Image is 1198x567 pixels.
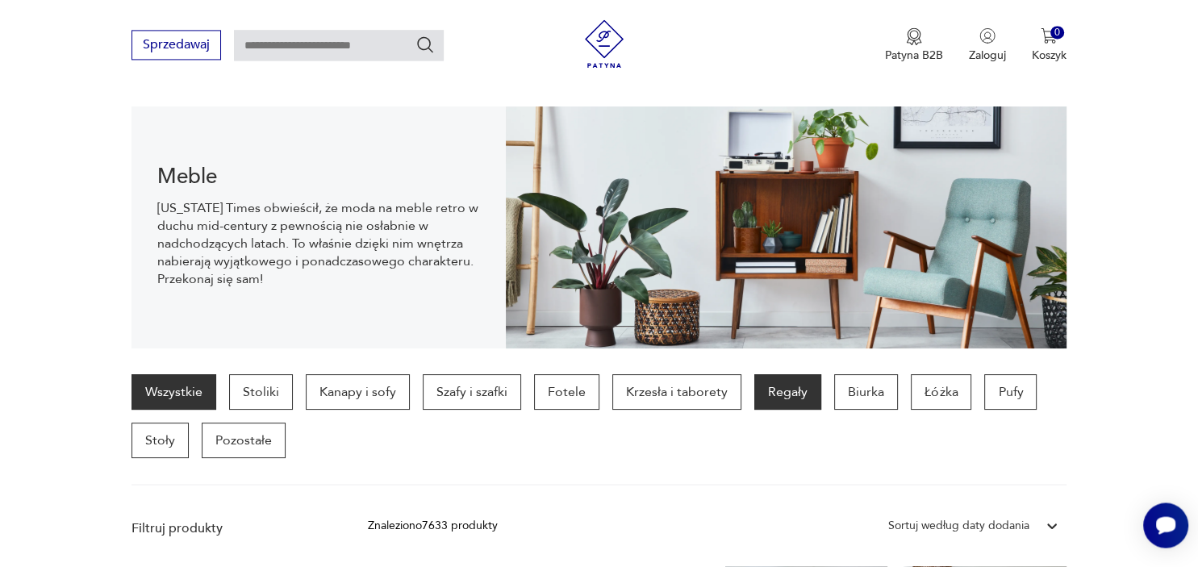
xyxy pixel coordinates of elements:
[423,374,521,410] a: Szafy i szafki
[885,27,943,63] button: Patyna B2B
[969,48,1006,63] p: Zaloguj
[229,374,293,410] a: Stoliki
[969,27,1006,63] button: Zaloguj
[1050,26,1064,40] div: 0
[131,423,189,458] a: Stoły
[306,374,410,410] a: Kanapy i sofy
[131,40,221,52] a: Sprzedawaj
[834,374,898,410] a: Biurka
[131,519,329,537] p: Filtruj produkty
[888,517,1029,535] div: Sortuj według daty dodania
[754,374,821,410] a: Regały
[885,27,943,63] a: Ikona medaluPatyna B2B
[1032,48,1067,63] p: Koszyk
[1032,27,1067,63] button: 0Koszyk
[368,517,498,535] div: Znaleziono 7633 produkty
[131,374,216,410] a: Wszystkie
[131,30,221,60] button: Sprzedawaj
[1143,502,1188,548] iframe: Smartsupp widget button
[506,106,1067,348] img: Meble
[984,374,1037,410] a: Pufy
[911,374,971,410] a: Łóżka
[1041,27,1057,44] img: Ikona koszyka
[979,27,996,44] img: Ikonka użytkownika
[157,199,479,288] p: [US_STATE] Times obwieścił, że moda na meble retro w duchu mid-century z pewnością nie osłabnie w...
[534,374,599,410] a: Fotele
[612,374,741,410] a: Krzesła i taborety
[906,27,922,45] img: Ikona medalu
[580,19,628,68] img: Patyna - sklep z meblami i dekoracjami vintage
[157,167,479,186] h1: Meble
[202,423,286,458] a: Pozostałe
[885,48,943,63] p: Patyna B2B
[415,35,435,54] button: Szukaj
